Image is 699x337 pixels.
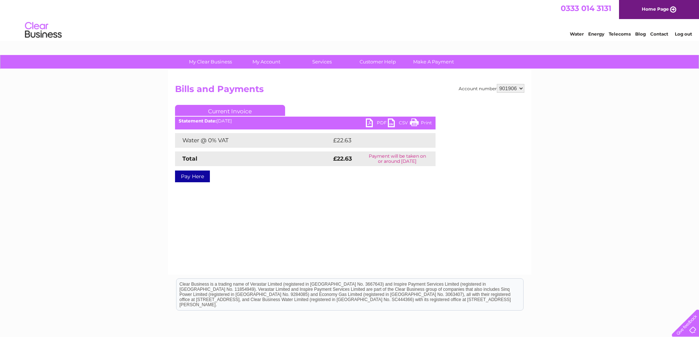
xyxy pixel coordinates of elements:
div: Clear Business is a trading name of Verastar Limited (registered in [GEOGRAPHIC_DATA] No. 3667643... [176,4,523,36]
a: Energy [588,31,604,37]
h2: Bills and Payments [175,84,524,98]
a: CSV [388,118,410,129]
b: Statement Date: [179,118,216,124]
a: Print [410,118,432,129]
strong: Total [182,155,197,162]
div: [DATE] [175,118,436,124]
a: Customer Help [347,55,408,69]
strong: £22.63 [333,155,352,162]
a: 0333 014 3131 [561,4,611,13]
a: Services [292,55,352,69]
td: Payment will be taken on or around [DATE] [359,151,436,166]
a: Pay Here [175,171,210,182]
a: Current Invoice [175,105,285,116]
a: Make A Payment [403,55,464,69]
img: logo.png [25,19,62,41]
a: PDF [366,118,388,129]
a: Water [570,31,584,37]
a: Log out [675,31,692,37]
td: £22.63 [331,133,421,148]
a: My Account [236,55,296,69]
a: Telecoms [609,31,631,37]
a: Blog [635,31,646,37]
a: Contact [650,31,668,37]
td: Water @ 0% VAT [175,133,331,148]
a: My Clear Business [180,55,241,69]
div: Account number [459,84,524,93]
